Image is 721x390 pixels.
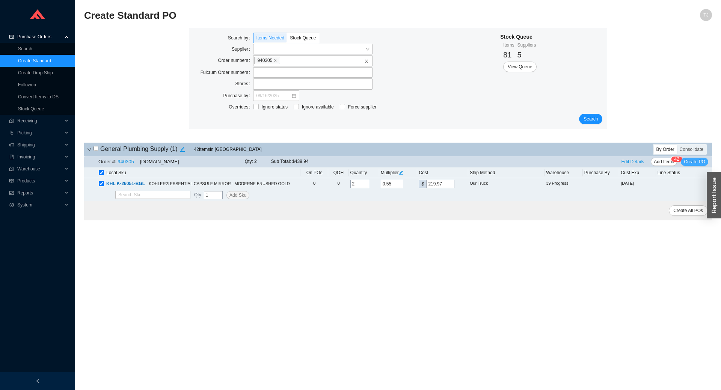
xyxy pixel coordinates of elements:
[703,9,708,21] span: TJ
[18,82,36,87] a: Followup
[235,78,253,89] label: Stores
[364,59,369,63] span: close
[218,55,253,66] label: Order numbers
[419,180,426,188] div: $
[84,9,555,22] h2: Create Standard PO
[254,57,280,64] span: 940305
[194,191,202,199] span: :
[149,181,290,186] span: KOHLER® ESSENTIAL CAPSULE MIRROR - MODERNE BRUSHED GOLD
[229,102,253,112] label: Overrides
[18,58,51,63] a: Create Standard
[584,115,598,123] span: Search
[345,103,380,111] span: Force supplier
[17,31,62,43] span: Purchase Orders
[106,169,126,176] span: Local Sku
[17,199,62,211] span: System
[254,159,257,164] span: 2
[673,207,703,214] span: Create All POs
[579,114,602,124] button: Search
[106,181,145,186] span: KHL K-26051-BGL
[677,157,679,162] span: 2
[468,178,545,190] td: Our Truck
[618,158,647,166] button: Edit Details
[281,56,287,65] input: 940305closeclose
[226,191,249,199] button: Add Sku
[194,146,261,153] span: 42 Item s in [GEOGRAPHIC_DATA]
[35,379,40,383] span: left
[621,158,644,166] span: Edit Details
[256,35,284,41] span: Items Needed
[9,179,14,183] span: read
[654,145,677,154] div: By Order
[300,167,329,178] th: On POs
[256,92,291,99] input: 09/16/2025
[654,158,674,166] span: Add Items
[170,146,178,152] span: ( 1 )
[677,145,706,154] div: Consolidate
[619,167,656,178] th: Cust Exp
[140,159,179,164] span: [DOMAIN_NAME]
[517,51,522,59] span: 5
[292,159,308,164] span: $439.94
[18,70,53,75] a: Create Drop Ship
[328,178,348,190] td: 0
[17,187,62,199] span: Reports
[259,103,291,111] span: Ignore status
[9,155,14,159] span: book
[228,33,253,43] label: Search by
[87,147,92,152] span: down
[656,167,712,178] th: Line Status
[271,159,291,164] span: Sub Total:
[290,35,316,41] span: Stock Queue
[417,167,468,178] th: Cost
[545,167,583,178] th: Warehouse
[18,106,44,111] a: Stock Queue
[503,41,514,49] div: Items
[328,167,348,178] th: QOH
[223,90,253,101] label: Purchase by
[503,62,537,72] button: View Queue
[98,159,116,164] span: Order #:
[18,46,32,51] a: Search
[17,115,62,127] span: Receiving
[349,167,379,178] th: Quantity
[245,159,253,164] span: Qty:
[17,151,62,163] span: Invoicing
[18,94,59,99] a: Convert Items to DS
[381,169,416,176] div: Multiplier
[674,157,677,162] span: 4
[177,144,188,155] button: edit
[17,139,62,151] span: Shipping
[545,178,583,190] td: 39 Progress
[399,170,403,175] span: edit
[500,33,537,41] div: Stock Queue
[118,159,134,164] a: 940305
[508,63,532,71] span: View Queue
[9,35,14,39] span: credit-card
[671,157,682,162] sup: 42
[651,158,677,166] button: Add Items
[503,51,511,59] span: 81
[669,205,707,216] button: Create All POs
[17,127,62,139] span: Picking
[9,203,14,207] span: setting
[201,67,253,78] label: Fulcrum Order numbers
[194,192,201,197] span: Qty
[517,41,536,49] div: Suppliers
[619,178,656,190] td: [DATE]
[9,191,14,195] span: fund
[17,175,62,187] span: Products
[273,59,277,62] span: close
[300,178,329,190] td: 0
[232,44,253,54] label: Supplier:
[94,144,188,155] h4: General Plumbing Supply
[178,147,187,152] span: edit
[204,191,223,199] input: 1
[684,158,705,166] span: Create PO
[17,163,62,175] span: Warehouse
[468,167,545,178] th: Ship Method
[583,167,620,178] th: Purchase By
[299,103,337,111] span: Ignore available
[681,158,708,166] button: Create PO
